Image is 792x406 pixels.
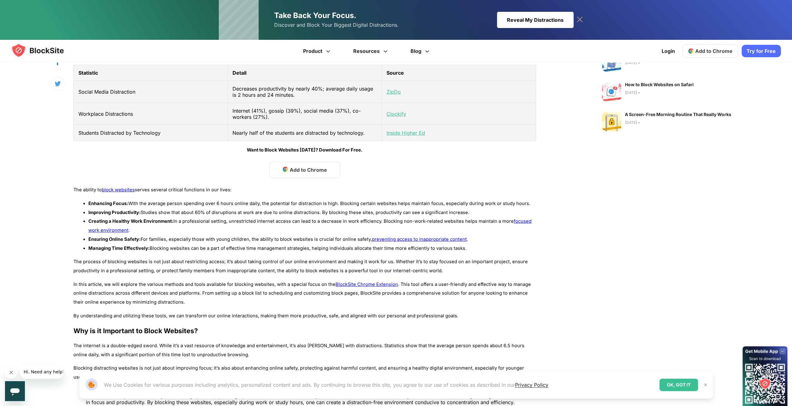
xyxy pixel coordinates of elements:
li: Studies show that about 60% of disruptions at work are due to online distractions. By blocking th... [88,208,536,217]
a: Try for Free [742,45,781,57]
strong: Detail [232,70,246,76]
a: ZipDo [387,89,401,95]
a: Product [293,40,343,62]
p: The ability to serves several critical functions in our lives: [73,185,536,194]
a: Inside Higher Ed [387,130,425,136]
a: Clockify [387,111,406,117]
text: [DATE] • [625,60,721,66]
text: [DATE] • [625,90,693,96]
iframe: Button to launch messaging window [5,381,25,401]
text: A Screen-Free Morning Routine That Really Works [625,112,731,117]
li: Blocking websites can be a part of effective time management strategies, helping individuals allo... [88,244,536,253]
td: Internet (41%), gossip (39%), social media (37%), co-workers (27%). [228,103,382,125]
p: The internet is a double-edged sword. While it’s a vast resource of knowledge and entertainment, ... [73,341,536,359]
iframe: Close message [5,366,17,379]
div: OK, GOT IT [659,379,698,391]
p: In this article, we will explore the various methods and tools available for blocking websites, w... [73,280,536,307]
strong: Creating a Healthy Work Environment: [88,218,173,224]
a: preventing access to inappropriate content [372,236,467,242]
div: Reveal My Distractions [497,12,574,28]
a: block websites [102,187,135,193]
strong: Source [387,70,404,76]
li: In a professional setting, unrestricted internet access can lead to a decrease in work efficiency... [88,217,536,235]
li: With the average person spending over 6 hours online daily, the potential for distraction is high... [88,199,536,208]
strong: Ensuring Online Safety: [88,236,141,242]
strong: Improving Productivity: [88,210,141,215]
a: Add to Chrome [269,162,340,178]
img: Close [703,382,708,387]
a: Resources [343,40,400,62]
a: BlockSite Chrome Extension [335,282,398,287]
a: How to Block Websites on Safari [DATE] • [602,82,734,101]
span: Take Back Your Focus. [274,11,356,20]
text: How to Block Websites on Safari [625,82,693,87]
img: chrome-icon.svg [282,166,288,172]
td: Decreases productivity by nearly 40%; average daily usage is 2 hours and 24 minutes. [228,81,382,103]
span: Add to Chrome [290,166,327,174]
td: Nearly half of the students are distracted by technology. [228,125,382,141]
span: Discover and Block Your Biggest Digital Distractions. [274,21,399,30]
p: We Use Cookies for various purposes including analytics, personalized content and ads. By continu... [104,381,548,389]
button: Close [701,381,710,389]
iframe: Message from company [20,365,63,379]
p: The process of blocking websites is not just about restricting access; it’s about taking control ... [73,257,536,275]
strong: Want to Block Websites [DATE]? Download For Free. [247,147,363,153]
h2: Why is it Important to Block Websites? [73,326,536,336]
td: Social Media Distraction [74,81,228,103]
a: Add to Chrome [682,44,738,58]
strong: Statistic [78,70,98,76]
span: Hi. Need any help? [4,4,45,9]
a: Blog [400,40,442,62]
img: blocksite-icon.5d769676.svg [11,43,76,58]
li: For families, especially those with young children, the ability to block websites is crucial for ... [88,235,536,244]
strong: Managing Time Effectively: [88,245,150,251]
strong: Enhancing Focus: [88,201,128,206]
a: A Screen-Free Morning Routine That Really Works [DATE] • [602,112,734,131]
td: Workplace Distractions [74,103,228,125]
img: chrome-icon.svg [688,48,694,54]
a: Login [658,44,679,58]
a: Privacy Policy [515,382,548,388]
text: [DATE] • [625,119,731,126]
span: Add to Chrome [695,48,733,54]
td: Students Distracted by Technology [74,125,228,141]
p: By understanding and utilizing these tools, we can transform our online interactions, making them... [73,311,536,320]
